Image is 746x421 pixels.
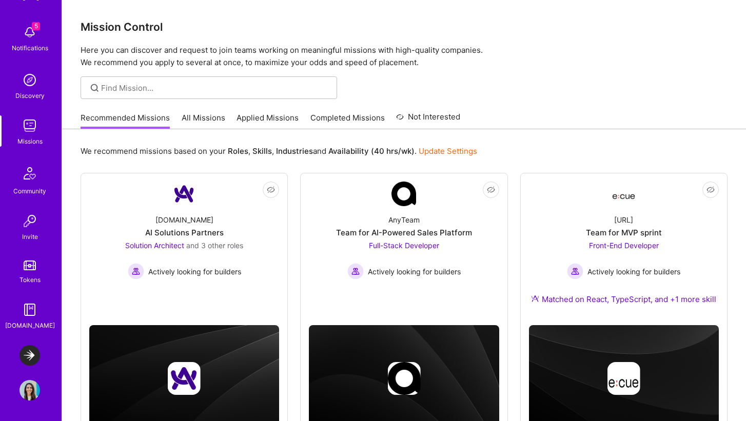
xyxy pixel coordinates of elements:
i: icon SearchGrey [89,82,101,94]
div: Team for MVP sprint [586,227,662,238]
div: Team for AI-Powered Sales Platform [336,227,472,238]
img: Company Logo [612,185,636,203]
img: bell [19,22,40,43]
span: and 3 other roles [186,241,243,250]
span: Actively looking for builders [587,266,680,277]
img: Company logo [387,362,420,395]
div: Community [13,186,46,196]
span: Front-End Developer [589,241,659,250]
img: Actively looking for builders [567,263,583,279]
img: Community [17,161,42,186]
img: Company Logo [391,182,416,206]
img: Company logo [607,362,640,395]
a: Company LogoAnyTeamTeam for AI-Powered Sales PlatformFull-Stack Developer Actively looking for bu... [309,182,499,303]
div: Tokens [19,274,41,285]
a: User Avatar [17,380,43,400]
img: Actively looking for builders [128,263,144,279]
img: discovery [19,70,40,90]
a: Update Settings [419,146,477,156]
b: Skills [252,146,272,156]
img: Company logo [168,362,201,395]
div: Notifications [12,43,48,53]
img: tokens [24,260,36,270]
a: Completed Missions [310,112,385,129]
i: icon EyeClosed [267,186,275,194]
input: Find Mission... [101,83,329,93]
img: guide book [19,299,40,320]
img: teamwork [19,115,40,136]
div: [URL] [614,214,633,225]
b: Roles [228,146,248,156]
span: Solution Architect [125,241,184,250]
a: LaunchDarkly: Experimentation Delivery Team [17,345,43,366]
img: Company Logo [172,182,197,206]
a: Company Logo[URL]Team for MVP sprintFront-End Developer Actively looking for buildersActively loo... [529,182,719,317]
p: We recommend missions based on your , , and . [81,146,477,156]
span: Actively looking for builders [368,266,461,277]
b: Availability (40 hrs/wk) [328,146,415,156]
img: LaunchDarkly: Experimentation Delivery Team [19,345,40,366]
i: icon EyeClosed [706,186,715,194]
div: Missions [17,136,43,147]
div: Discovery [15,90,45,101]
p: Here you can discover and request to join teams working on meaningful missions with high-quality ... [81,44,728,69]
div: AI Solutions Partners [145,227,224,238]
span: Actively looking for builders [148,266,241,277]
a: Recommended Missions [81,112,170,129]
div: [DOMAIN_NAME] [5,320,55,331]
h3: Mission Control [81,21,728,33]
span: Full-Stack Developer [369,241,439,250]
a: Applied Missions [237,112,299,129]
img: User Avatar [19,380,40,400]
a: All Missions [182,112,225,129]
img: Ateam Purple Icon [531,294,539,303]
b: Industries [276,146,313,156]
a: Company Logo[DOMAIN_NAME]AI Solutions PartnersSolution Architect and 3 other rolesActively lookin... [89,182,279,303]
div: Matched on React, TypeScript, and +1 more skill [531,294,716,305]
i: icon EyeClosed [487,186,495,194]
div: AnyTeam [388,214,420,225]
a: Not Interested [396,111,460,129]
img: Actively looking for builders [347,263,364,279]
div: [DOMAIN_NAME] [155,214,213,225]
span: 5 [32,22,40,30]
img: Invite [19,211,40,231]
div: Invite [22,231,38,242]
